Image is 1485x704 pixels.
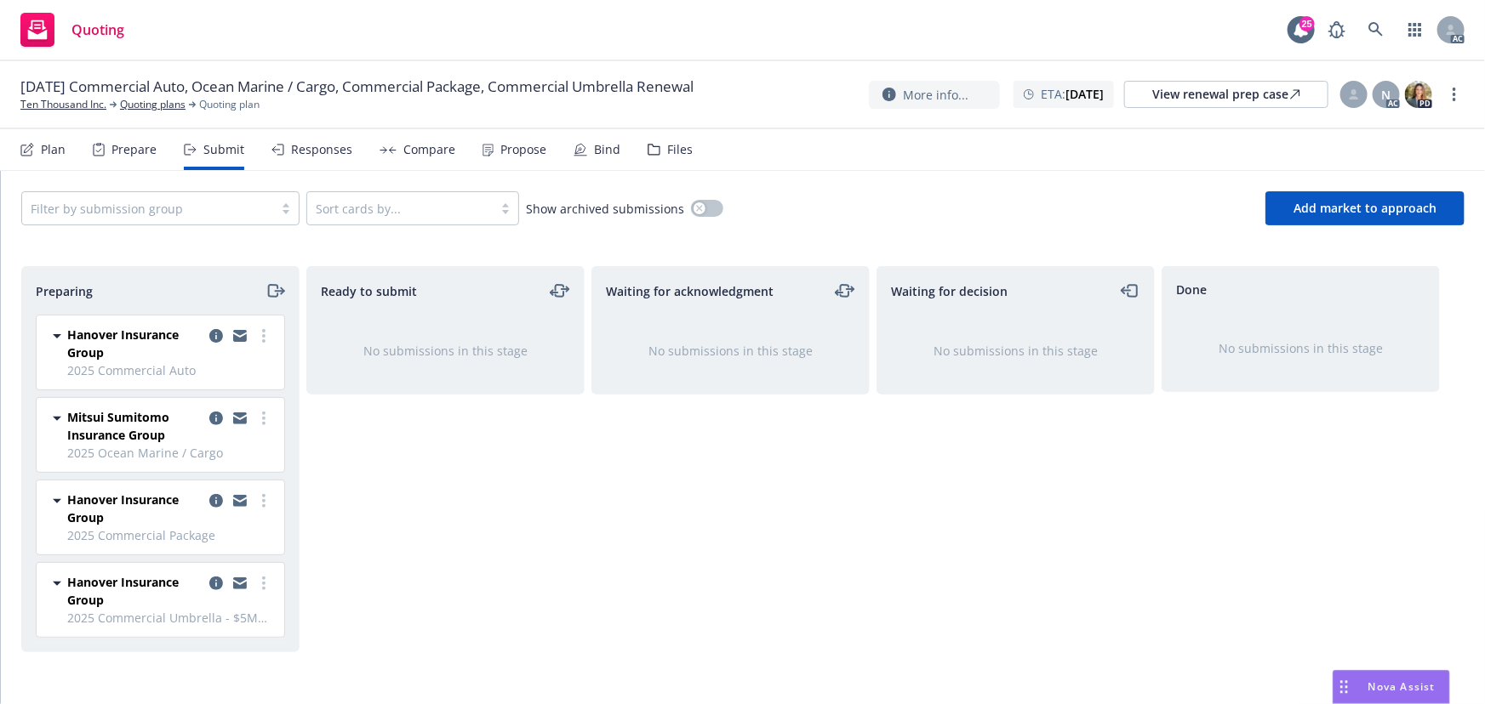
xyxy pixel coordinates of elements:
[230,326,250,346] a: copy logging email
[199,97,260,112] span: Quoting plan
[20,77,694,97] span: [DATE] Commercial Auto, Ocean Marine / Cargo, Commercial Package, Commercial Umbrella Renewal
[869,81,1000,109] button: More info...
[67,573,203,609] span: Hanover Insurance Group
[1382,86,1391,104] span: N
[903,86,968,104] span: More info...
[550,281,570,301] a: moveLeftRight
[667,143,693,156] div: Files
[206,573,226,593] a: copy logging email
[1405,81,1432,108] img: photo
[334,342,557,360] div: No submissions in this stage
[905,342,1127,360] div: No submissions in this stage
[71,23,124,37] span: Quoting
[291,143,352,156] div: Responses
[230,491,250,511] a: copy logging email
[1444,84,1465,105] a: more
[206,326,226,346] a: copy logging email
[265,281,285,301] a: moveRight
[1152,82,1300,107] div: View renewal prep case
[67,444,274,462] span: 2025 Ocean Marine / Cargo
[835,281,855,301] a: moveLeftRight
[254,326,274,346] a: more
[67,491,203,526] span: Hanover Insurance Group
[20,97,106,112] a: Ten Thousand Inc.
[254,573,274,593] a: more
[206,491,226,511] a: copy logging email
[41,143,66,156] div: Plan
[254,491,274,511] a: more
[1334,671,1355,703] div: Drag to move
[111,143,157,156] div: Prepare
[230,408,250,429] a: copy logging email
[67,326,203,361] span: Hanover Insurance Group
[1120,281,1140,301] a: moveLeft
[67,361,274,379] span: 2025 Commercial Auto
[1398,13,1432,47] a: Switch app
[1176,281,1207,298] span: Done
[1320,13,1354,47] a: Report a Bug
[403,143,455,156] div: Compare
[67,408,203,444] span: Mitsui Sumitomo Insurance Group
[500,143,546,156] div: Propose
[67,526,274,544] span: 2025 Commercial Package
[1124,81,1328,108] a: View renewal prep case
[1265,191,1465,225] button: Add market to approach
[620,342,842,360] div: No submissions in this stage
[254,408,274,429] a: more
[1065,86,1104,102] strong: [DATE]
[14,6,131,54] a: Quoting
[1368,679,1436,694] span: Nova Assist
[36,282,93,300] span: Preparing
[1333,670,1450,704] button: Nova Assist
[67,609,274,627] span: 2025 Commercial Umbrella - $5M UMB
[203,143,244,156] div: Submit
[606,282,774,300] span: Waiting for acknowledgment
[230,573,250,593] a: copy logging email
[891,282,1008,300] span: Waiting for decision
[1041,85,1104,103] span: ETA :
[120,97,186,112] a: Quoting plans
[526,200,684,218] span: Show archived submissions
[206,408,226,429] a: copy logging email
[1299,16,1315,31] div: 25
[1190,339,1412,357] div: No submissions in this stage
[1359,13,1393,47] a: Search
[594,143,620,156] div: Bind
[321,282,417,300] span: Ready to submit
[1294,200,1436,216] span: Add market to approach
